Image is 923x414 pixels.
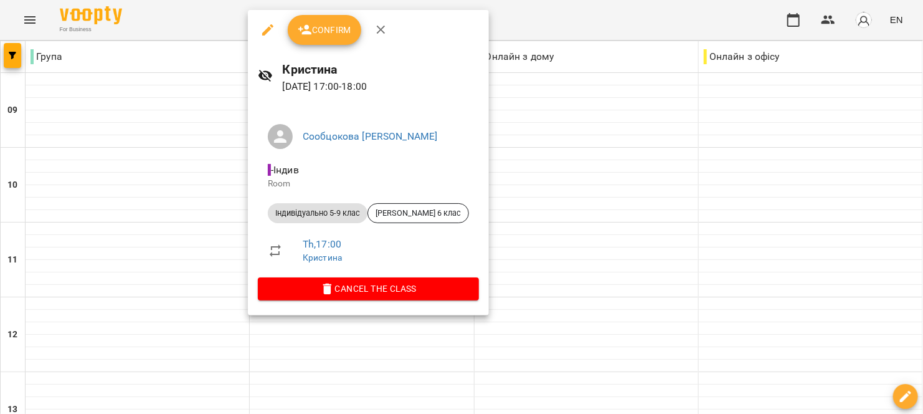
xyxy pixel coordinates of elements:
[283,79,479,94] p: [DATE] 17:00 - 18:00
[288,15,361,45] button: Confirm
[303,130,438,142] a: Сообцокова [PERSON_NAME]
[298,22,351,37] span: Confirm
[283,60,479,79] h6: Кристина
[268,281,469,296] span: Cancel the class
[303,253,342,262] a: Кристина
[258,277,479,300] button: Cancel the class
[268,178,469,190] p: Room
[268,208,367,219] span: Індивідуально 5-9 клас
[268,164,301,176] span: - Індив
[303,238,341,250] a: Th , 17:00
[368,208,468,219] span: [PERSON_NAME] 6 клас
[367,203,469,223] div: [PERSON_NAME] 6 клас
